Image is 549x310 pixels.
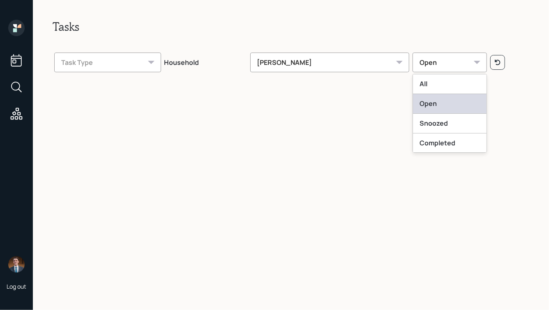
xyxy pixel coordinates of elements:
[413,94,487,114] div: Open
[7,282,26,290] div: Log out
[8,256,25,273] img: hunter_neumayer.jpg
[250,53,410,72] div: [PERSON_NAME]
[54,53,161,72] div: Task Type
[413,53,487,72] div: Open
[163,47,249,76] th: Household
[53,20,529,34] h2: Tasks
[413,133,487,153] div: Completed
[413,114,487,133] div: Snoozed
[413,74,487,94] div: All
